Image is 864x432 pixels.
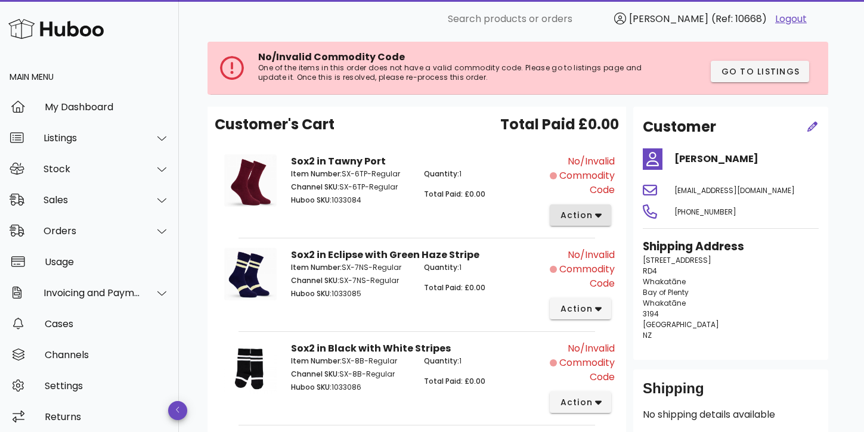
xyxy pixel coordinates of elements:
img: Product Image [224,154,277,207]
span: Total Paid: £0.00 [424,376,485,386]
div: Sales [44,194,141,206]
span: [EMAIL_ADDRESS][DOMAIN_NAME] [674,185,795,195]
span: Huboo SKU: [291,288,332,299]
span: Whakatāne [643,298,686,308]
span: NZ [643,330,652,340]
div: Cases [45,318,169,330]
button: action [550,204,611,226]
span: No/Invalid Commodity Code [559,341,615,384]
div: Stock [44,163,141,175]
span: No/Invalid Commodity Code [559,248,615,291]
div: Listings [44,132,141,144]
img: Product Image [224,248,277,300]
div: Settings [45,380,169,391]
span: [PHONE_NUMBER] [674,207,736,217]
button: action [550,391,611,413]
p: No shipping details available [643,408,819,422]
span: [PERSON_NAME] [629,12,708,26]
h2: Customer [643,116,716,138]
div: Usage [45,256,169,268]
img: Product Image [224,341,277,394]
span: action [559,209,593,222]
span: Huboo SKU: [291,195,332,205]
span: Channel SKU: [291,182,339,192]
span: Total Paid: £0.00 [424,189,485,199]
span: Whakatāne [643,276,686,287]
span: Quantity: [424,356,459,366]
span: action [559,303,593,315]
span: No/Invalid Commodity Code [258,50,405,64]
span: action [559,396,593,409]
p: SX-6TP-Regular [291,182,410,192]
span: [GEOGRAPHIC_DATA] [643,319,719,330]
p: SX-8B-Regular [291,356,410,366]
div: My Dashboard [45,101,169,113]
p: SX-7NS-Regular [291,262,410,273]
span: Customer's Cart [215,114,335,135]
div: Channels [45,349,169,360]
button: Go to Listings [711,61,809,82]
span: Item Number: [291,356,342,366]
span: [STREET_ADDRESS] [643,255,711,265]
h3: Shipping Address [643,238,819,255]
span: Item Number: [291,169,342,179]
h4: [PERSON_NAME] [674,152,819,166]
div: Returns [45,411,169,422]
span: Go to Listings [720,66,800,78]
p: 1033085 [291,288,410,299]
p: SX-7NS-Regular [291,275,410,286]
p: 1033084 [291,195,410,206]
p: 1 [424,356,543,366]
span: 3194 [643,309,659,319]
p: 1033086 [291,382,410,393]
p: SX-8B-Regular [291,369,410,380]
span: Quantity: [424,262,459,272]
div: Orders [44,225,141,237]
div: Shipping [643,379,819,408]
span: RD4 [643,266,657,276]
a: Logout [775,12,807,26]
p: 1 [424,169,543,179]
div: Invoicing and Payments [44,287,141,299]
img: Huboo Logo [8,16,104,42]
span: Quantity: [424,169,459,179]
p: 1 [424,262,543,273]
span: Channel SKU: [291,275,339,285]
strong: Sox2 in ⁠Tawny Port [291,154,386,168]
p: One of the items in this order does not have a valid commodity code. Please go to listings page a... [258,63,652,82]
strong: ⁠⁠Sox2 in Eclipse with Green Haze Stripe [291,248,479,262]
p: SX-6TP-Regular [291,169,410,179]
span: (Ref: 10668) [711,12,767,26]
span: Total Paid: £0.00 [424,282,485,293]
span: Item Number: [291,262,342,272]
span: Huboo SKU: [291,382,332,392]
strong: Sox2 in Black with White Stripes [291,341,451,355]
span: No/Invalid Commodity Code [559,154,615,197]
button: action [550,298,611,319]
span: Bay of Plenty [643,287,689,297]
span: Channel SKU: [291,369,339,379]
span: Total Paid £0.00 [500,114,619,135]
